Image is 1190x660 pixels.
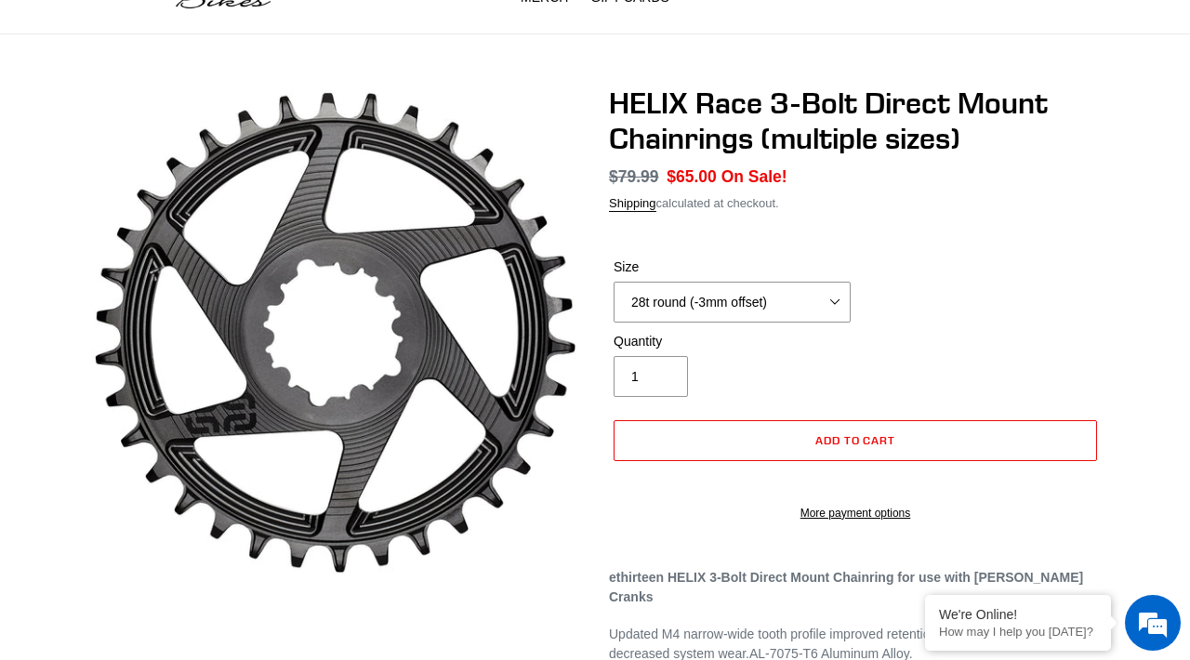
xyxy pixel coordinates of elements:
[721,165,787,189] span: On Sale!
[609,86,1102,157] h1: HELIX Race 3-Bolt Direct Mount Chainrings (multiple sizes)
[614,505,1097,521] a: More payment options
[939,607,1097,622] div: We're Online!
[815,433,896,447] span: Add to cart
[609,196,656,212] a: Shipping
[614,332,851,351] label: Quantity
[614,257,851,277] label: Size
[609,570,1083,604] strong: ethirteen HELIX 3-Bolt Direct Mount Chainring for use with [PERSON_NAME] Cranks
[939,625,1097,639] p: How may I help you today?
[609,167,659,186] s: $79.99
[667,167,717,186] span: $65.00
[609,194,1102,213] div: calculated at checkout.
[614,420,1097,461] button: Add to cart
